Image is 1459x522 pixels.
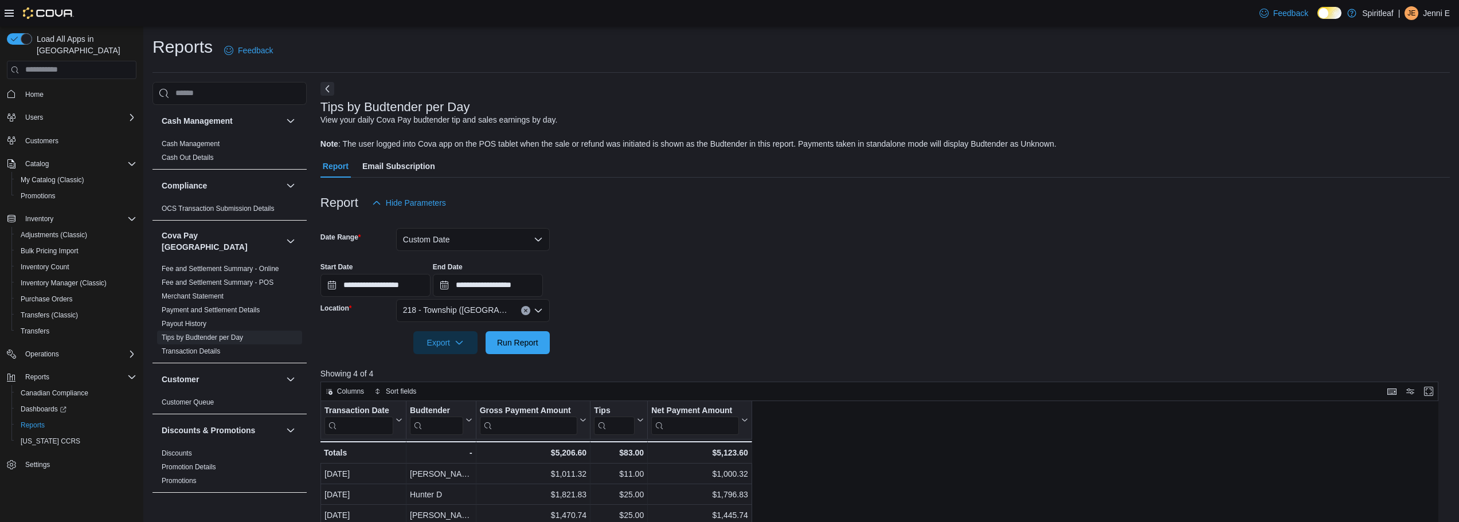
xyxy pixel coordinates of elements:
[1362,6,1393,20] p: Spiritleaf
[21,370,54,384] button: Reports
[11,291,141,307] button: Purchase Orders
[162,347,220,355] a: Transaction Details
[433,274,543,297] input: Press the down key to open a popover containing a calendar.
[11,323,141,339] button: Transfers
[479,405,577,416] div: Gross Payment Amount
[25,113,43,122] span: Users
[16,189,60,203] a: Promotions
[25,90,44,99] span: Home
[11,172,141,188] button: My Catalog (Classic)
[162,154,214,162] a: Cash Out Details
[413,331,478,354] button: Export
[651,508,748,522] div: $1,445.74
[162,462,216,472] span: Promotion Details
[497,337,538,348] span: Run Report
[16,260,74,274] a: Inventory Count
[1405,6,1418,20] div: Jenni E
[21,88,48,101] a: Home
[1273,7,1308,19] span: Feedback
[1423,6,1450,20] p: Jenni E
[162,292,224,301] span: Merchant Statement
[486,331,550,354] button: Run Report
[16,402,136,416] span: Dashboards
[21,134,136,148] span: Customers
[479,446,586,460] div: $5,206.60
[16,434,136,448] span: Washington CCRS
[323,155,349,178] span: Report
[1407,6,1415,20] span: JE
[162,425,281,436] button: Discounts & Promotions
[16,244,83,258] a: Bulk Pricing Import
[16,434,85,448] a: [US_STATE] CCRS
[25,350,59,359] span: Operations
[651,405,739,434] div: Net Payment Amount
[21,347,64,361] button: Operations
[21,457,136,472] span: Settings
[21,405,67,414] span: Dashboards
[16,244,136,258] span: Bulk Pricing Import
[21,246,79,256] span: Bulk Pricing Import
[21,278,107,288] span: Inventory Manager (Classic)
[162,374,199,385] h3: Customer
[1255,2,1313,25] a: Feedback
[16,402,71,416] a: Dashboards
[651,405,748,434] button: Net Payment Amount
[534,306,543,315] button: Open list of options
[11,433,141,449] button: [US_STATE] CCRS
[16,276,111,290] a: Inventory Manager (Classic)
[410,405,463,434] div: Budtender
[284,234,298,248] button: Cova Pay [GEOGRAPHIC_DATA]
[320,262,353,272] label: Start Date
[21,388,88,398] span: Canadian Compliance
[162,476,197,485] span: Promotions
[16,189,136,203] span: Promotions
[2,86,141,103] button: Home
[320,82,334,96] button: Next
[410,405,463,416] div: Budtender
[320,368,1450,379] p: Showing 4 of 4
[21,87,136,101] span: Home
[11,188,141,204] button: Promotions
[162,319,206,328] span: Payout History
[594,488,644,501] div: $25.00
[16,308,136,322] span: Transfers (Classic)
[410,508,472,522] div: [PERSON_NAME]
[11,401,141,417] a: Dashboards
[16,418,136,432] span: Reports
[21,421,45,430] span: Reports
[7,81,136,503] nav: Complex example
[21,212,58,226] button: Inventory
[2,211,141,227] button: Inventory
[410,467,472,481] div: [PERSON_NAME]
[25,460,50,469] span: Settings
[479,405,577,434] div: Gross Payment Amount
[1422,384,1435,398] button: Enter fullscreen
[16,276,136,290] span: Inventory Manager (Classic)
[21,295,73,304] span: Purchase Orders
[162,180,207,191] h3: Compliance
[162,204,275,213] span: OCS Transaction Submission Details
[386,387,416,396] span: Sort fields
[16,324,136,338] span: Transfers
[162,333,243,342] a: Tips by Budtender per Day
[16,386,136,400] span: Canadian Compliance
[162,265,279,273] a: Fee and Settlement Summary - Online
[21,311,78,320] span: Transfers (Classic)
[162,398,214,407] span: Customer Queue
[21,262,69,272] span: Inventory Count
[2,369,141,385] button: Reports
[21,111,48,124] button: Users
[162,374,281,385] button: Customer
[1385,384,1399,398] button: Keyboard shortcuts
[324,405,393,434] div: Transaction Date
[320,139,338,148] b: Note
[25,136,58,146] span: Customers
[420,331,471,354] span: Export
[594,405,635,434] div: Tips
[594,405,644,434] button: Tips
[25,214,53,223] span: Inventory
[16,292,136,306] span: Purchase Orders
[16,173,136,187] span: My Catalog (Classic)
